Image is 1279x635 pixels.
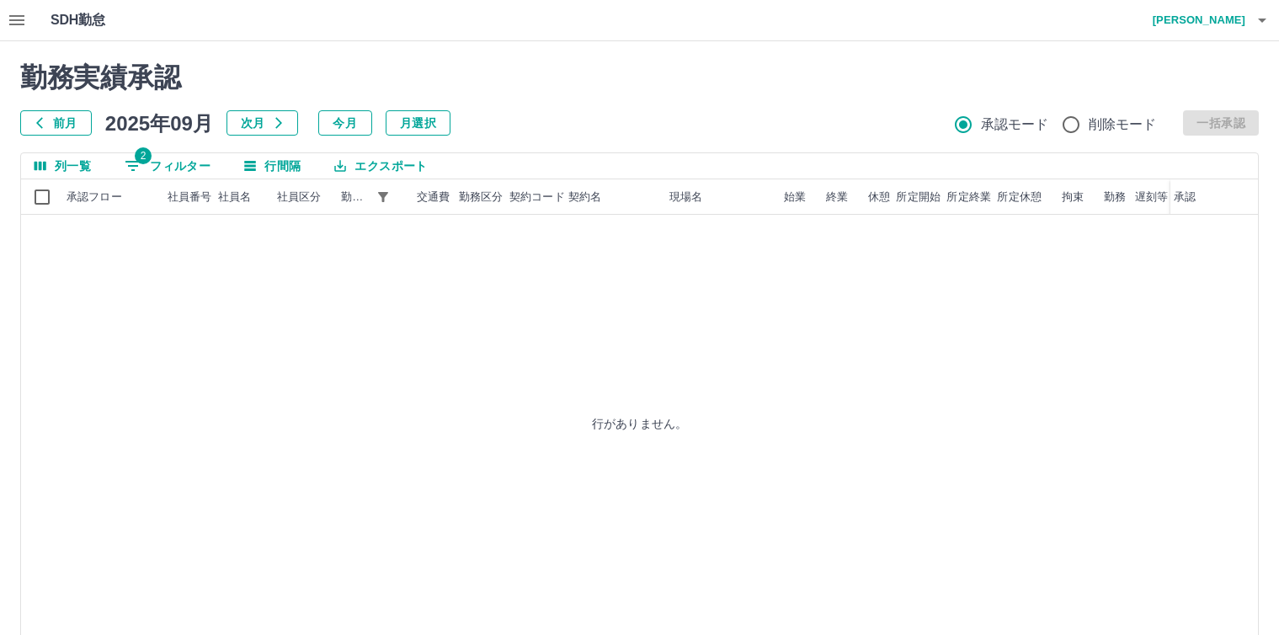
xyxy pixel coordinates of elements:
[565,179,666,215] div: 契約名
[851,179,893,215] div: 休憩
[826,179,848,215] div: 終業
[371,185,395,209] button: フィルター表示
[274,179,338,215] div: 社員区分
[395,185,418,209] button: ソート
[1062,179,1084,215] div: 拘束
[1045,179,1087,215] div: 拘束
[231,153,314,179] button: 行間隔
[105,110,213,136] h5: 2025年09月
[666,179,767,215] div: 現場名
[459,179,504,215] div: 勤務区分
[809,179,851,215] div: 終業
[896,179,941,215] div: 所定開始
[63,179,164,215] div: 承認フロー
[338,179,413,215] div: 勤務日
[164,179,215,215] div: 社員番号
[944,179,994,215] div: 所定終業
[456,179,506,215] div: 勤務区分
[218,179,251,215] div: 社員名
[371,185,395,209] div: 1件のフィルターを適用中
[67,179,122,215] div: 承認フロー
[386,110,450,136] button: 月選択
[20,110,92,136] button: 前月
[669,179,702,215] div: 現場名
[1104,179,1126,215] div: 勤務
[135,147,152,164] span: 2
[994,179,1045,215] div: 所定休憩
[20,61,1259,93] h2: 勤務実績承認
[318,110,372,136] button: 今月
[509,179,565,215] div: 契約コード
[767,179,809,215] div: 始業
[21,215,1258,632] div: 行がありません。
[417,179,450,215] div: 交通費
[868,179,890,215] div: 休憩
[997,179,1042,215] div: 所定休憩
[215,179,274,215] div: 社員名
[1170,179,1258,215] div: 承認
[946,179,991,215] div: 所定終業
[168,179,212,215] div: 社員番号
[1089,115,1157,135] span: 削除モード
[1087,179,1129,215] div: 勤務
[981,115,1049,135] span: 承認モード
[111,153,224,179] button: フィルター表示
[321,153,440,179] button: エクスポート
[1129,179,1171,215] div: 遅刻等
[893,179,944,215] div: 所定開始
[568,179,601,215] div: 契約名
[413,179,456,215] div: 交通費
[341,179,371,215] div: 勤務日
[1135,179,1168,215] div: 遅刻等
[277,179,322,215] div: 社員区分
[21,153,104,179] button: 列選択
[226,110,298,136] button: 次月
[506,179,565,215] div: 契約コード
[1174,179,1196,215] div: 承認
[784,179,806,215] div: 始業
